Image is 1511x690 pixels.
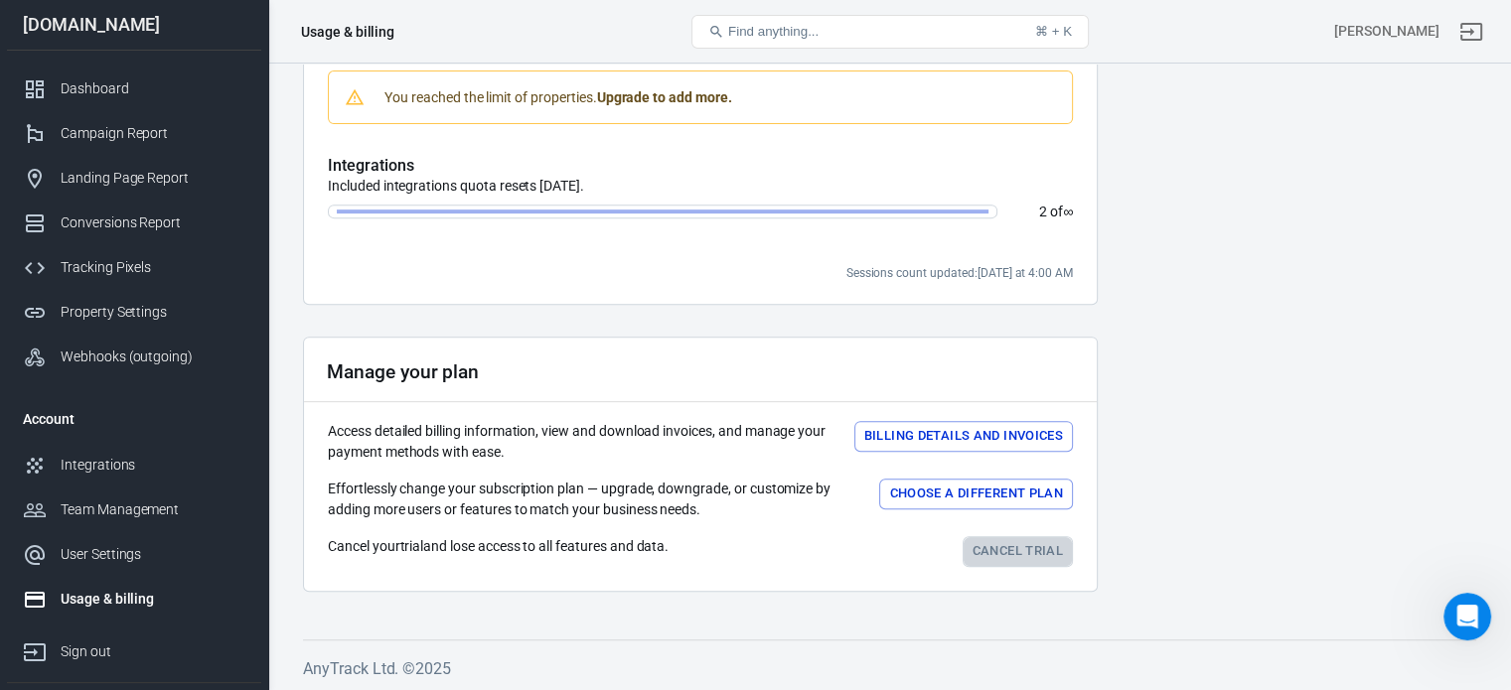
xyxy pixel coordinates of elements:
a: Tracking Pixels [7,245,261,290]
p: of [1013,205,1073,218]
a: Cancel trial [963,536,1073,567]
span: Find anything... [728,24,819,39]
a: Usage & billing [7,577,261,621]
iframe: Intercom live chat [1443,593,1491,640]
a: Property Settings [7,290,261,335]
a: Webhooks (outgoing) [7,335,261,379]
span: Sessions count updated: [846,266,1073,280]
div: ⌘ + K [1035,24,1072,39]
p: Access detailed billing information, view and download invoices, and manage your payment methods ... [328,421,838,463]
div: Integrations [61,455,245,476]
button: Billing details and Invoices [854,421,1073,452]
div: Usage & billing [301,22,394,42]
div: Property Settings [61,302,245,323]
time: 2025-08-28T04:00:00-05:00 [978,266,1073,280]
div: User Settings [61,544,245,565]
a: User Settings [7,532,261,577]
div: Account id: 5nkTNGc8 [1334,21,1439,42]
div: Dashboard [61,78,245,99]
li: Account [7,395,261,443]
a: Landing Page Report [7,156,261,201]
a: Team Management [7,487,261,532]
button: Find anything...⌘ + K [691,15,1089,49]
div: Team Management [61,499,245,520]
a: Sign out [7,621,261,674]
div: Campaign Report [61,123,245,144]
p: Cancel your trial and lose access to all features and data. [328,536,669,557]
p: Effortlessly change your subscription plan — upgrade, downgrade, or customize by adding more user... [328,479,863,520]
div: [DOMAIN_NAME] [7,16,261,34]
button: Choose a different plan [879,479,1073,509]
strong: Upgrade to add more. [597,89,732,105]
h6: AnyTrack Ltd. © 2025 [303,656,1476,681]
h5: Integrations [328,156,1073,176]
div: You reached the limit of properties. [377,79,740,115]
a: Sign out [1447,8,1495,56]
a: Dashboard [7,67,261,111]
div: Landing Page Report [61,168,245,189]
span: 2 [1039,204,1047,219]
h2: Manage your plan [327,361,479,382]
div: Conversions Report [61,212,245,233]
div: Webhooks (outgoing) [61,346,245,367]
span: ∞ [1063,204,1073,219]
div: Usage & billing [61,589,245,610]
div: Tracking Pixels [61,257,245,278]
div: Sign out [61,641,245,662]
p: Included integrations quota resets [DATE]. [328,176,1073,197]
a: Campaign Report [7,111,261,156]
a: Integrations [7,443,261,487]
a: Conversions Report [7,201,261,245]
